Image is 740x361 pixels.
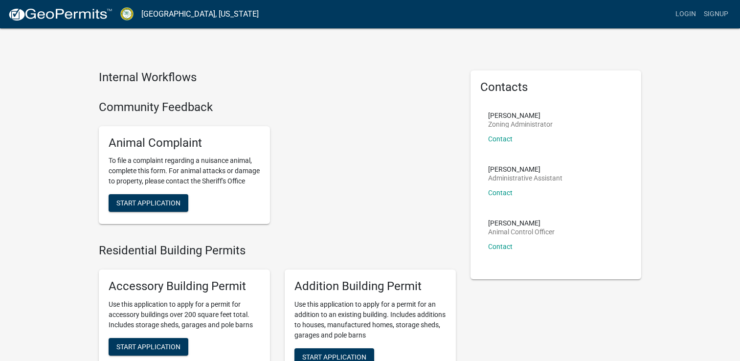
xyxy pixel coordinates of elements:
[488,189,513,197] a: Contact
[109,299,260,330] p: Use this application to apply for a permit for accessory buildings over 200 square feet total. In...
[116,199,180,207] span: Start Application
[109,156,260,186] p: To file a complaint regarding a nuisance animal, complete this form. For animal attacks or damage...
[109,338,188,356] button: Start Application
[99,70,456,85] h4: Internal Workflows
[294,279,446,293] h5: Addition Building Permit
[672,5,700,23] a: Login
[141,6,259,23] a: [GEOGRAPHIC_DATA], [US_STATE]
[488,135,513,143] a: Contact
[302,353,366,361] span: Start Application
[480,80,632,94] h5: Contacts
[99,100,456,114] h4: Community Feedback
[488,112,553,119] p: [PERSON_NAME]
[488,220,555,226] p: [PERSON_NAME]
[120,7,134,21] img: Crawford County, Georgia
[488,243,513,250] a: Contact
[116,342,180,350] span: Start Application
[488,228,555,235] p: Animal Control Officer
[109,194,188,212] button: Start Application
[109,136,260,150] h5: Animal Complaint
[488,121,553,128] p: Zoning Administrator
[700,5,732,23] a: Signup
[488,175,562,181] p: Administrative Assistant
[488,166,562,173] p: [PERSON_NAME]
[99,244,456,258] h4: Residential Building Permits
[109,279,260,293] h5: Accessory Building Permit
[294,299,446,340] p: Use this application to apply for a permit for an addition to an existing building. Includes addi...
